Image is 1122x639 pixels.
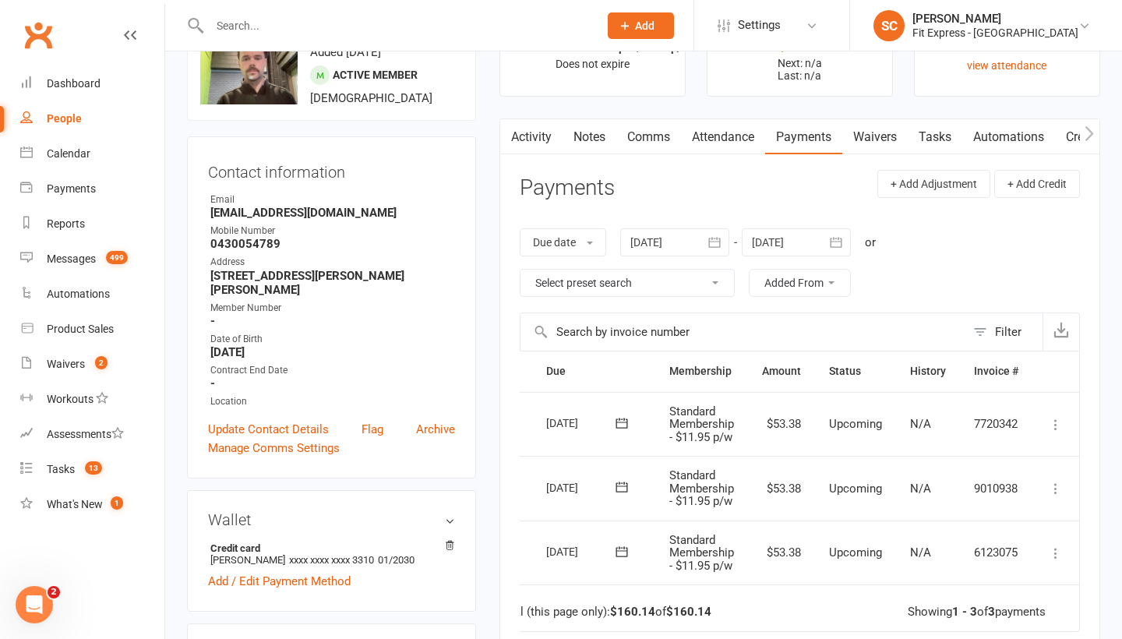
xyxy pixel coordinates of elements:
[210,192,455,207] div: Email
[910,482,931,496] span: N/A
[608,12,674,39] button: Add
[965,313,1043,351] button: Filter
[556,58,630,70] span: Does not expire
[896,351,960,391] th: History
[208,157,455,181] h3: Contact information
[967,59,1046,72] a: view attendance
[765,119,842,155] a: Payments
[47,252,96,265] div: Messages
[988,605,995,619] strong: 3
[47,358,85,370] div: Waivers
[210,542,447,554] strong: Credit card
[20,487,164,522] a: What's New1
[681,119,765,155] a: Attendance
[47,498,103,510] div: What's New
[722,57,878,82] p: Next: n/a Last: n/a
[748,351,815,391] th: Amount
[362,420,383,439] a: Flag
[669,404,734,444] span: Standard Membership - $11.95 p/w
[47,147,90,160] div: Calendar
[20,207,164,242] a: Reports
[842,119,908,155] a: Waivers
[20,171,164,207] a: Payments
[208,572,351,591] a: Add / Edit Payment Method
[952,605,977,619] strong: 1 - 3
[85,461,102,475] span: 13
[520,313,965,351] input: Search by invoice number
[210,314,455,328] strong: -
[873,10,905,41] div: SC
[20,347,164,382] a: Waivers 2
[210,345,455,359] strong: [DATE]
[520,228,606,256] button: Due date
[749,269,851,297] button: Added From
[546,475,618,500] div: [DATE]
[666,605,711,619] strong: $160.14
[546,411,618,435] div: [DATE]
[20,101,164,136] a: People
[669,533,734,573] span: Standard Membership - $11.95 p/w
[20,66,164,101] a: Dashboard
[210,269,455,297] strong: [STREET_ADDRESS][PERSON_NAME][PERSON_NAME]
[829,417,882,431] span: Upcoming
[815,351,896,391] th: Status
[378,554,415,566] span: 01/2030
[16,586,53,623] iframe: Intercom live chat
[910,545,931,560] span: N/A
[208,420,329,439] a: Update Contact Details
[210,363,455,378] div: Contract End Date
[20,136,164,171] a: Calendar
[333,69,418,81] span: Active member
[210,332,455,347] div: Date of Birth
[111,496,123,510] span: 1
[929,37,1085,53] div: Never
[563,119,616,155] a: Notes
[960,351,1032,391] th: Invoice #
[960,392,1032,457] td: 7720342
[310,45,381,59] time: Added [DATE]
[47,112,82,125] div: People
[20,312,164,347] a: Product Sales
[520,176,615,200] h3: Payments
[908,119,962,155] a: Tasks
[19,16,58,55] a: Clubworx
[47,217,85,230] div: Reports
[47,323,114,335] div: Product Sales
[532,351,655,391] th: Due
[205,15,587,37] input: Search...
[20,242,164,277] a: Messages 499
[210,224,455,238] div: Mobile Number
[995,323,1021,341] div: Filter
[877,170,990,198] button: + Add Adjustment
[47,463,75,475] div: Tasks
[210,206,455,220] strong: [EMAIL_ADDRESS][DOMAIN_NAME]
[912,12,1078,26] div: [PERSON_NAME]
[500,119,563,155] a: Activity
[210,394,455,409] div: Location
[289,554,374,566] span: xxxx xxxx xxxx 3310
[47,182,96,195] div: Payments
[616,119,681,155] a: Comms
[416,420,455,439] a: Archive
[210,301,455,316] div: Member Number
[208,439,340,457] a: Manage Comms Settings
[960,456,1032,521] td: 9010938
[908,605,1046,619] div: Showing of payments
[738,8,781,43] span: Settings
[208,540,455,568] li: [PERSON_NAME]
[47,77,101,90] div: Dashboard
[200,7,298,104] img: image1757576051.png
[722,37,878,53] div: $0.00
[310,91,432,105] span: [DEMOGRAPHIC_DATA]
[748,392,815,457] td: $53.38
[865,233,876,252] div: or
[20,382,164,417] a: Workouts
[210,237,455,251] strong: 0430054789
[994,170,1080,198] button: + Add Credit
[20,417,164,452] a: Assessments
[962,119,1055,155] a: Automations
[748,521,815,585] td: $53.38
[748,456,815,521] td: $53.38
[20,452,164,487] a: Tasks 13
[910,417,931,431] span: N/A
